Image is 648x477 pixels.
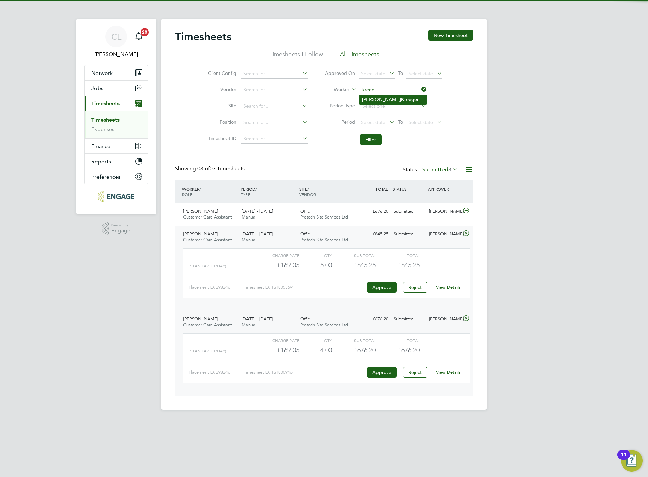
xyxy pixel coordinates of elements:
[91,143,110,149] span: Finance
[360,85,427,95] input: Search for...
[359,95,427,104] li: [PERSON_NAME] er
[242,214,256,220] span: Manual
[241,102,308,111] input: Search for...
[436,369,461,375] a: View Details
[391,183,426,195] div: STATUS
[183,316,218,322] span: [PERSON_NAME]
[403,367,427,378] button: Reject
[183,214,232,220] span: Customer Care Assistant
[360,102,427,111] input: Select one
[91,173,121,180] span: Preferences
[189,282,244,293] div: Placement ID: 298246
[409,70,433,77] span: Select date
[206,103,236,109] label: Site
[403,165,459,175] div: Status
[360,134,382,145] button: Filter
[242,231,273,237] span: [DATE] - [DATE]
[298,183,356,201] div: SITE
[241,69,308,79] input: Search for...
[183,208,218,214] span: [PERSON_NAME]
[332,260,376,271] div: £845.25
[197,165,210,172] span: 03 of
[242,208,273,214] span: [DATE] - [DATE]
[300,231,310,237] span: Offic
[85,111,148,138] div: Timesheets
[621,455,627,463] div: 11
[426,314,461,325] div: [PERSON_NAME]
[206,135,236,141] label: Timesheet ID
[255,186,257,192] span: /
[448,166,451,173] span: 3
[206,119,236,125] label: Position
[332,251,376,260] div: Sub Total
[299,260,332,271] div: 5.00
[241,192,250,197] span: TYPE
[91,85,103,91] span: Jobs
[426,206,461,217] div: [PERSON_NAME]
[91,158,111,165] span: Reports
[356,314,391,325] div: £676.20
[256,260,299,271] div: £169.05
[332,345,376,356] div: £676.20
[199,186,201,192] span: /
[396,69,405,78] span: To
[183,237,232,243] span: Customer Care Assistant
[242,322,256,328] span: Manual
[361,119,385,125] span: Select date
[241,118,308,127] input: Search for...
[426,229,461,240] div: [PERSON_NAME]
[239,183,298,201] div: PERIOD
[84,26,148,58] a: CL[PERSON_NAME]
[84,191,148,202] a: Go to home page
[325,103,355,109] label: Period Type
[361,70,385,77] span: Select date
[244,282,365,293] div: Timesheet ID: TS1805369
[376,251,419,260] div: Total
[269,50,323,62] li: Timesheets I Follow
[183,231,218,237] span: [PERSON_NAME]
[426,183,461,195] div: APPROVER
[256,345,299,356] div: £169.05
[300,208,310,214] span: Offic
[367,367,397,378] button: Approve
[91,117,120,123] a: Timesheets
[375,186,388,192] span: TOTAL
[91,126,114,132] a: Expenses
[85,65,148,80] button: Network
[391,314,426,325] div: Submitted
[241,85,308,95] input: Search for...
[436,284,461,290] a: View Details
[85,96,148,111] button: Timesheets
[175,165,246,172] div: Showing
[111,32,121,41] span: CL
[189,367,244,378] div: Placement ID: 298246
[428,30,473,41] button: New Timesheet
[206,86,236,92] label: Vendor
[111,228,130,234] span: Engage
[183,322,232,328] span: Customer Care Assistant
[190,264,226,268] span: Standard (£/day)
[111,222,130,228] span: Powered by
[319,86,349,93] label: Worker
[300,237,348,243] span: Protech Site Services Ltd
[401,97,414,102] b: Kreeg
[325,119,355,125] label: Period
[340,50,379,62] li: All Timesheets
[299,345,332,356] div: 4.00
[299,336,332,345] div: QTY
[85,169,148,184] button: Preferences
[409,119,433,125] span: Select date
[190,349,226,353] span: Standard (£/day)
[242,316,273,322] span: [DATE] - [DATE]
[242,237,256,243] span: Manual
[422,166,458,173] label: Submitted
[141,28,149,36] span: 20
[332,336,376,345] div: Sub Total
[299,251,332,260] div: QTY
[391,206,426,217] div: Submitted
[325,70,355,76] label: Approved On
[299,192,316,197] span: VENDOR
[182,192,192,197] span: ROLE
[91,70,113,76] span: Network
[85,81,148,96] button: Jobs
